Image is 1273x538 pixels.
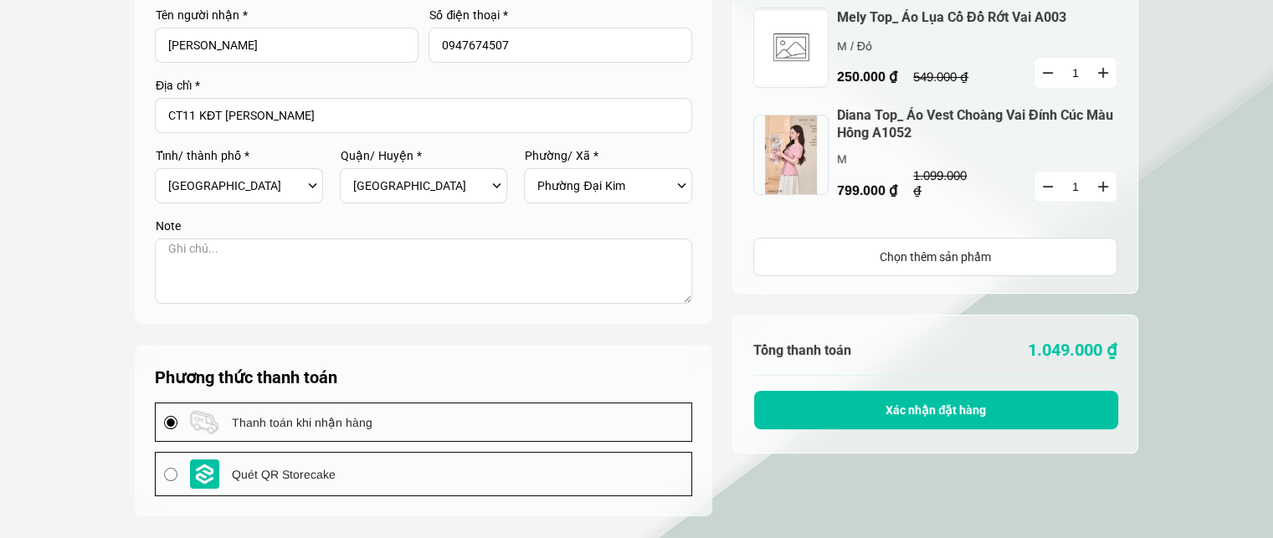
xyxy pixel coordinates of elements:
[1034,172,1116,202] input: Quantity input
[537,172,672,200] select: Select commune
[168,172,303,200] select: Select province
[885,403,987,417] span: Xác nhận đặt hàng
[155,28,418,63] input: Input Nhập tên người nhận...
[913,168,973,198] p: 1.099.000 ₫
[753,238,1117,276] a: Chọn thêm sản phẩm
[524,150,692,161] label: Phường/ Xã *
[837,107,1117,142] a: Diana Top_ Áo Vest Choàng Vai Đính Cúc Màu Hồng A1052
[232,465,336,484] span: Quét QR Storecake
[190,410,219,434] img: payment logo
[190,459,219,489] img: payment logo
[429,9,692,21] label: Số điện thoại *
[754,391,1118,429] button: Xác nhận đặt hàng
[1034,58,1116,88] input: Quantity input
[164,468,177,481] input: payment logo Quét QR Storecake
[837,180,1004,201] p: 799.000 ₫
[340,150,508,161] label: Quận/ Huyện *
[155,9,418,21] label: Tên người nhận *
[753,115,829,195] img: jpeg.jpeg
[155,365,692,390] h5: Phương thức thanh toán
[429,28,692,63] input: Input Nhập số điện thoại...
[754,248,1116,266] div: Chọn thêm sản phẩm
[837,9,1117,27] a: Mely Top_ Áo Lụa Cổ Đổ Rớt Vai A003
[753,8,829,88] img: d02869f068e9b7c043efc7c551d2042a678a104b32495639f71c33a1.png
[155,98,692,133] input: Input address with auto completion
[837,37,1004,55] p: M / Đỏ
[837,150,1004,168] p: M
[936,337,1118,363] p: 1.049.000 ₫
[837,66,1004,87] p: 250.000 ₫
[155,220,692,232] label: Note
[753,342,936,358] h6: Tổng thanh toán
[155,79,692,91] label: Địa chỉ *
[164,416,177,429] input: payment logo Thanh toán khi nhận hàng
[353,172,488,200] select: Select district
[913,69,973,85] p: 549.000 ₫
[155,150,323,161] label: Tỉnh/ thành phố *
[232,413,372,432] span: Thanh toán khi nhận hàng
